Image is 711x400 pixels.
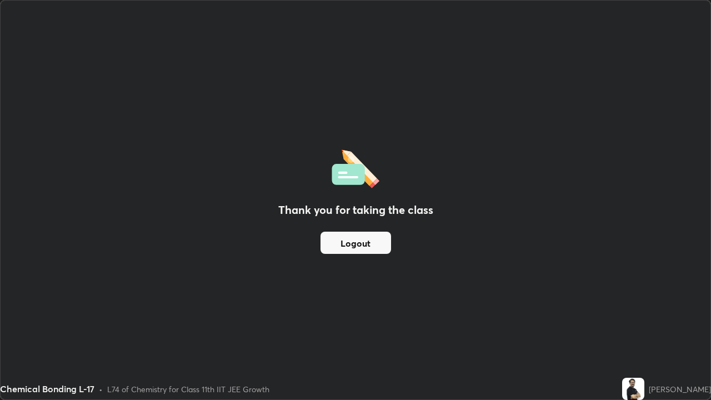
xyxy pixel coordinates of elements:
[622,378,644,400] img: 33e34e4d782843c1910c2afc34d781a1.jpg
[107,383,269,395] div: L74 of Chemistry for Class 11th IIT JEE Growth
[332,146,379,188] img: offlineFeedback.1438e8b3.svg
[649,383,711,395] div: [PERSON_NAME]
[278,202,433,218] h2: Thank you for taking the class
[99,383,103,395] div: •
[321,232,391,254] button: Logout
